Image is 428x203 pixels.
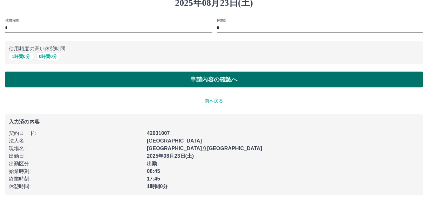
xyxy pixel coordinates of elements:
[147,161,157,166] b: 出勤
[9,183,143,190] p: 休憩時間 :
[9,119,419,124] p: 入力済の内容
[147,130,170,136] b: 42031007
[147,146,262,151] b: [GEOGRAPHIC_DATA]立[GEOGRAPHIC_DATA]
[147,184,168,189] b: 1時間0分
[9,53,33,60] button: 1時間0分
[9,168,143,175] p: 始業時刻 :
[217,18,227,22] label: 休憩分
[9,160,143,168] p: 出勤区分 :
[147,153,194,159] b: 2025年08月23日(土)
[9,152,143,160] p: 出勤日 :
[9,45,419,53] p: 使用頻度の高い休憩時間
[9,137,143,145] p: 法人名 :
[147,138,202,143] b: [GEOGRAPHIC_DATA]
[9,145,143,152] p: 現場名 :
[5,98,423,104] p: 前へ戻る
[36,53,60,60] button: 0時間0分
[9,175,143,183] p: 終業時刻 :
[9,130,143,137] p: 契約コード :
[5,72,423,87] button: 申請内容の確認へ
[5,18,18,22] label: 休憩時間
[147,176,160,181] b: 17:45
[147,168,160,174] b: 08:45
